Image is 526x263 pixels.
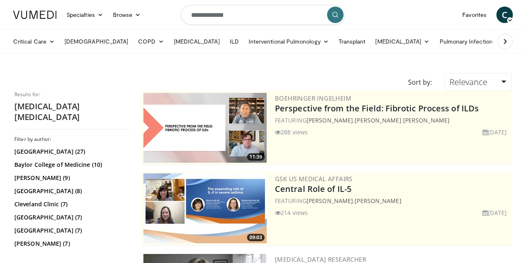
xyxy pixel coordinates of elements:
h2: [MEDICAL_DATA] [MEDICAL_DATA] [14,101,129,122]
h3: Filter by author: [14,136,129,143]
a: Transplant [334,33,371,50]
a: GSK US Medical Affairs [275,175,353,183]
a: [PERSON_NAME] (6) [14,253,127,261]
p: Results for: [14,91,129,98]
div: FEATURING , [275,196,510,205]
li: [DATE] [482,208,507,217]
a: [GEOGRAPHIC_DATA] (8) [14,187,127,195]
a: [PERSON_NAME] [307,116,353,124]
a: [MEDICAL_DATA] [370,33,434,50]
a: [MEDICAL_DATA] [169,33,225,50]
a: Favorites [457,7,491,23]
input: Search topics, interventions [181,5,345,25]
a: Central Role of IL-5 [275,183,351,194]
a: Interventional Pulmonology [244,33,334,50]
a: Browse [108,7,146,23]
a: [GEOGRAPHIC_DATA] (27) [14,148,127,156]
a: 09:03 [143,173,267,243]
img: VuMedi Logo [13,11,57,19]
a: Critical Care [8,33,60,50]
a: Relevance [444,73,512,91]
a: 11:39 [143,93,267,163]
span: Relevance [450,76,487,88]
a: [GEOGRAPHIC_DATA] (7) [14,213,127,221]
a: COPD [133,33,168,50]
a: [PERSON_NAME] (9) [14,174,127,182]
img: 0d260a3c-dea8-4d46-9ffd-2859801fb613.png.300x170_q85_crop-smart_upscale.png [143,93,267,163]
a: [PERSON_NAME] [307,197,353,205]
a: [DEMOGRAPHIC_DATA] [60,33,133,50]
a: C [496,7,513,23]
li: 214 views [275,208,308,217]
a: Specialties [62,7,108,23]
img: 456f1ee3-2d0a-4dcc-870d-9ba7c7a088c3.png.300x170_q85_crop-smart_upscale.jpg [143,173,267,243]
a: ILD [225,33,244,50]
div: FEATURING , [275,116,510,125]
div: Sort by: [402,73,438,91]
li: [DATE] [482,128,507,136]
a: Baylor College of Medicine (10) [14,161,127,169]
a: [GEOGRAPHIC_DATA] (7) [14,226,127,235]
li: 288 views [275,128,308,136]
span: 11:39 [247,153,265,161]
a: Cleveland Clinic (7) [14,200,127,208]
a: Pulmonary Infection [435,33,506,50]
a: [PERSON_NAME] [355,197,401,205]
a: [PERSON_NAME] [PERSON_NAME] [355,116,450,124]
a: Perspective from the Field: Fibrotic Process of ILDs [275,103,479,114]
a: [PERSON_NAME] (7) [14,240,127,248]
a: Boehringer Ingelheim [275,94,351,102]
span: 09:03 [247,234,265,241]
